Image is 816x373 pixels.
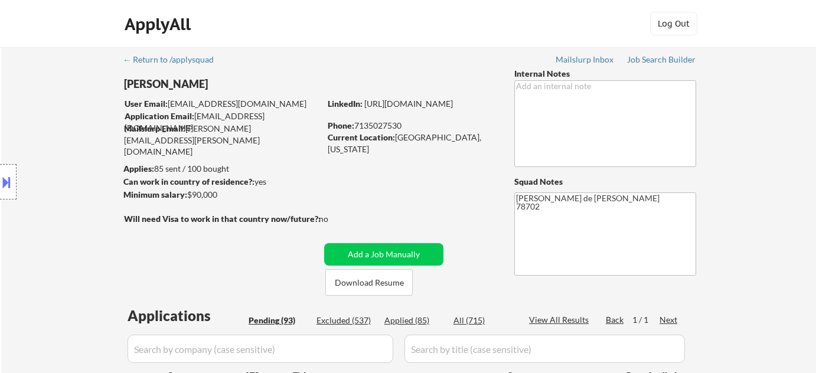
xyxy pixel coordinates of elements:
button: Download Resume [325,269,413,296]
button: Log Out [650,12,697,35]
div: Next [660,314,678,326]
div: Pending (93) [249,315,308,326]
div: 85 sent / 100 bought [123,163,320,175]
div: Excluded (537) [316,315,376,326]
a: Mailslurp Inbox [556,55,615,67]
div: View All Results [529,314,592,326]
strong: Current Location: [328,132,395,142]
div: no [319,213,352,225]
div: [EMAIL_ADDRESS][DOMAIN_NAME] [125,98,320,110]
div: [EMAIL_ADDRESS][DOMAIN_NAME] [125,110,320,133]
div: [PERSON_NAME] [124,77,367,91]
strong: Will need Visa to work in that country now/future?: [124,214,321,224]
div: Mailslurp Inbox [556,55,615,64]
a: Job Search Builder [627,55,696,67]
div: All (715) [453,315,513,326]
a: [URL][DOMAIN_NAME] [364,99,453,109]
input: Search by title (case sensitive) [404,335,685,363]
div: [PERSON_NAME][EMAIL_ADDRESS][PERSON_NAME][DOMAIN_NAME] [124,123,320,158]
a: ← Return to /applysquad [123,55,225,67]
div: ← Return to /applysquad [123,55,225,64]
div: Internal Notes [514,68,696,80]
div: Back [606,314,625,326]
div: 7135027530 [328,120,495,132]
strong: Phone: [328,120,354,130]
div: ApplyAll [125,14,194,34]
div: Squad Notes [514,176,696,188]
button: Add a Job Manually [324,243,443,266]
div: [GEOGRAPHIC_DATA], [US_STATE] [328,132,495,155]
div: yes [123,176,316,188]
input: Search by company (case sensitive) [128,335,393,363]
div: 1 / 1 [632,314,660,326]
div: Applications [128,309,244,323]
div: Applied (85) [384,315,443,326]
div: $90,000 [123,189,320,201]
div: Job Search Builder [627,55,696,64]
strong: LinkedIn: [328,99,363,109]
